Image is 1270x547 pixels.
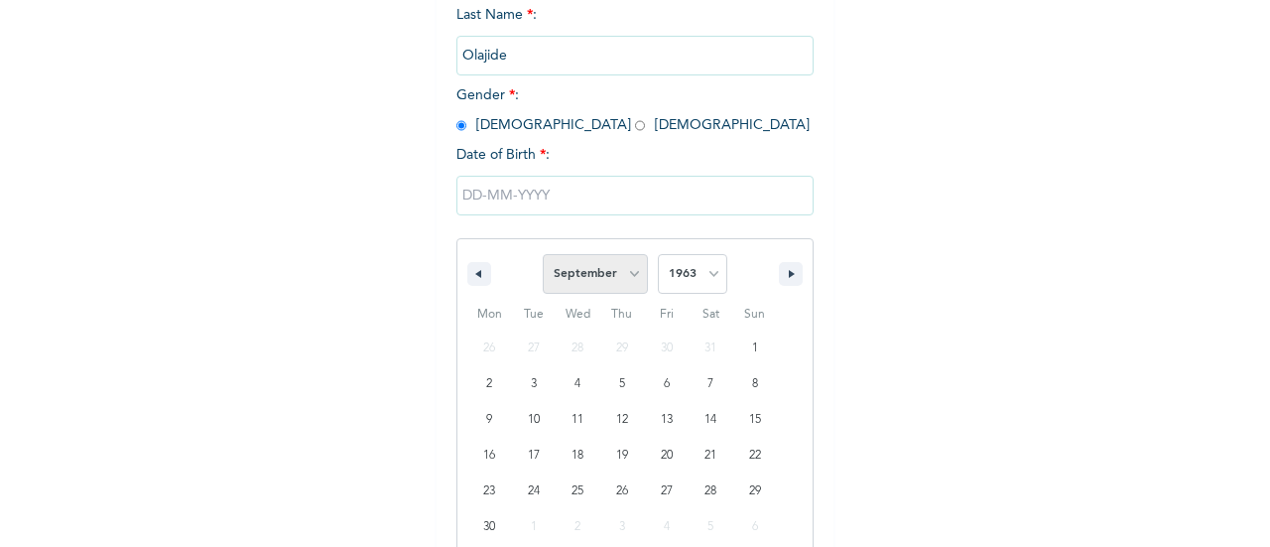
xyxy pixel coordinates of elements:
button: 5 [600,366,645,402]
span: 3 [531,366,537,402]
button: 26 [600,474,645,509]
span: 26 [616,474,628,509]
span: 23 [483,474,495,509]
span: Fri [644,299,689,331]
button: 22 [732,438,777,474]
span: 13 [661,402,673,438]
button: 11 [556,402,600,438]
span: 14 [704,402,716,438]
button: 2 [467,366,512,402]
button: 20 [644,438,689,474]
button: 17 [512,438,557,474]
span: 1 [752,331,758,366]
span: 11 [571,402,583,438]
span: 9 [486,402,492,438]
span: 21 [704,438,716,474]
button: 4 [556,366,600,402]
span: Last Name : [456,8,814,63]
span: Gender : [DEMOGRAPHIC_DATA] [DEMOGRAPHIC_DATA] [456,88,810,132]
input: DD-MM-YYYY [456,176,814,215]
button: 21 [689,438,733,474]
button: 27 [644,474,689,509]
span: 7 [707,366,713,402]
span: 28 [704,474,716,509]
span: Thu [600,299,645,331]
span: 25 [571,474,583,509]
button: 16 [467,438,512,474]
span: Wed [556,299,600,331]
span: Mon [467,299,512,331]
span: Tue [512,299,557,331]
span: 20 [661,438,673,474]
span: Date of Birth : [456,145,550,166]
button: 13 [644,402,689,438]
button: 18 [556,438,600,474]
span: 17 [528,438,540,474]
button: 24 [512,474,557,509]
button: 29 [732,474,777,509]
span: 24 [528,474,540,509]
button: 3 [512,366,557,402]
span: 19 [616,438,628,474]
span: 12 [616,402,628,438]
span: 2 [486,366,492,402]
span: 8 [752,366,758,402]
button: 8 [732,366,777,402]
button: 19 [600,438,645,474]
span: 30 [483,509,495,545]
button: 6 [644,366,689,402]
button: 30 [467,509,512,545]
button: 7 [689,366,733,402]
span: 4 [574,366,580,402]
span: Sat [689,299,733,331]
span: 29 [749,474,761,509]
span: Sun [732,299,777,331]
span: 10 [528,402,540,438]
button: 25 [556,474,600,509]
button: 1 [732,331,777,366]
input: Enter your last name [456,36,814,75]
button: 9 [467,402,512,438]
span: 6 [664,366,670,402]
button: 23 [467,474,512,509]
span: 18 [571,438,583,474]
button: 28 [689,474,733,509]
button: 15 [732,402,777,438]
span: 15 [749,402,761,438]
span: 16 [483,438,495,474]
span: 22 [749,438,761,474]
button: 12 [600,402,645,438]
span: 5 [619,366,625,402]
button: 10 [512,402,557,438]
span: 27 [661,474,673,509]
button: 14 [689,402,733,438]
